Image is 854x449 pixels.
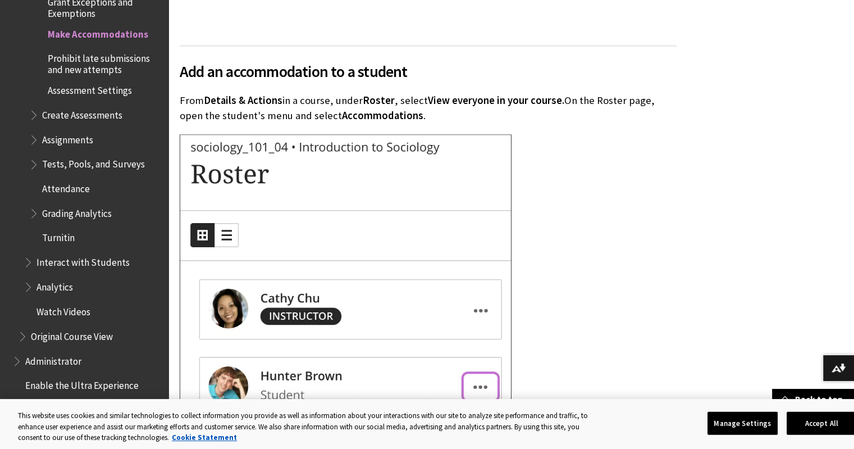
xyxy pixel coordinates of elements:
[42,106,122,121] span: Create Assessments
[342,109,423,122] span: Accommodations
[172,433,237,442] a: More information about your privacy, opens in a new tab
[772,389,854,410] a: Back to top
[48,49,161,76] span: Prohibit late submissions and new attempts
[42,204,112,219] span: Grading Analytics
[25,376,139,391] span: Enable the Ultra Experience
[204,94,282,107] span: Details & Actions
[48,81,132,97] span: Assessment Settings
[42,130,93,146] span: Assignments
[707,411,778,435] button: Manage Settings
[36,253,130,268] span: Interact with Students
[180,60,677,83] span: Add an accommodation to a student
[42,155,145,170] span: Tests, Pools, and Surveys
[42,179,90,194] span: Attendance
[180,93,677,123] p: From in a course, under , select On the Roster page, open the student's menu and select .
[48,25,148,40] span: Make Accommodations
[31,326,113,342] span: Original Course View
[36,302,90,318] span: Watch Videos
[36,278,73,293] span: Analytics
[25,351,81,366] span: Administrator
[18,410,598,443] div: This website uses cookies and similar technologies to collect information you provide as well as ...
[363,94,395,107] span: Roster
[428,94,564,107] span: View everyone in your course.
[42,229,75,244] span: Turnitin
